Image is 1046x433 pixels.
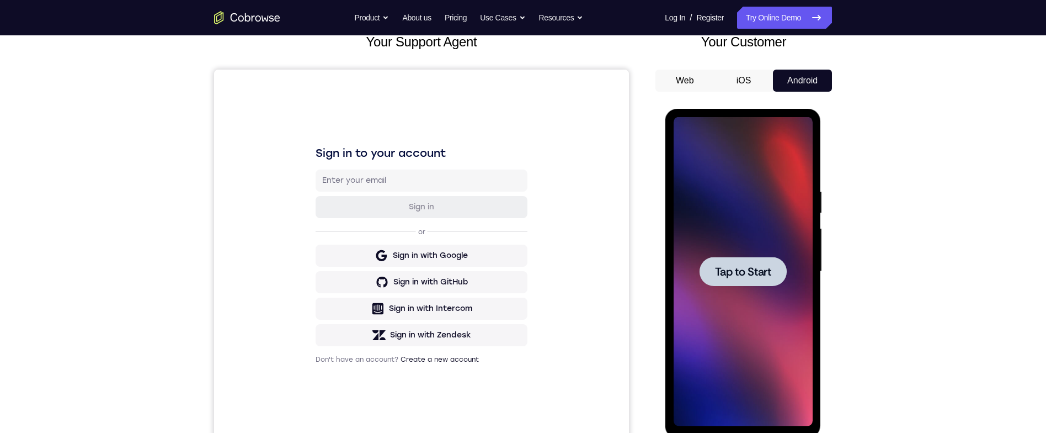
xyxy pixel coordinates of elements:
a: Pricing [445,7,467,29]
button: Web [655,70,714,92]
a: About us [402,7,431,29]
span: / [690,11,692,24]
button: Product [355,7,389,29]
a: Register [697,7,724,29]
button: Resources [539,7,584,29]
button: iOS [714,70,773,92]
button: Android [773,70,832,92]
h2: Your Support Agent [214,32,629,52]
h2: Your Customer [655,32,832,52]
button: Tap to Start [34,148,121,177]
button: Use Cases [480,7,525,29]
a: Try Online Demo [737,7,832,29]
a: Go to the home page [214,11,280,24]
a: Log In [665,7,685,29]
span: Tap to Start [50,157,106,168]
